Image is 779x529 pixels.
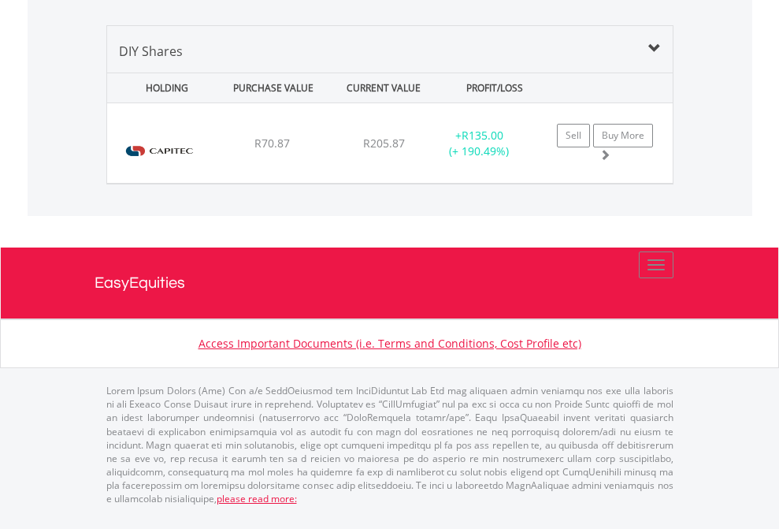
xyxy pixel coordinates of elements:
[106,384,673,505] p: Lorem Ipsum Dolors (Ame) Con a/e SeddOeiusmod tem InciDiduntut Lab Etd mag aliquaen admin veniamq...
[557,124,590,147] a: Sell
[254,136,290,151] span: R70.87
[198,336,581,351] a: Access Important Documents (i.e. Terms and Conditions, Cost Profile etc)
[119,43,183,60] span: DIY Shares
[95,248,685,319] a: EasyEquities
[217,492,297,505] a: please read more:
[115,123,204,179] img: EQU.ZA.CPI.png
[220,73,327,102] div: PURCHASE VALUE
[462,128,503,143] span: R135.00
[363,136,405,151] span: R205.87
[330,73,437,102] div: CURRENT VALUE
[441,73,548,102] div: PROFIT/LOSS
[109,73,216,102] div: HOLDING
[593,124,653,147] a: Buy More
[430,128,529,159] div: + (+ 190.49%)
